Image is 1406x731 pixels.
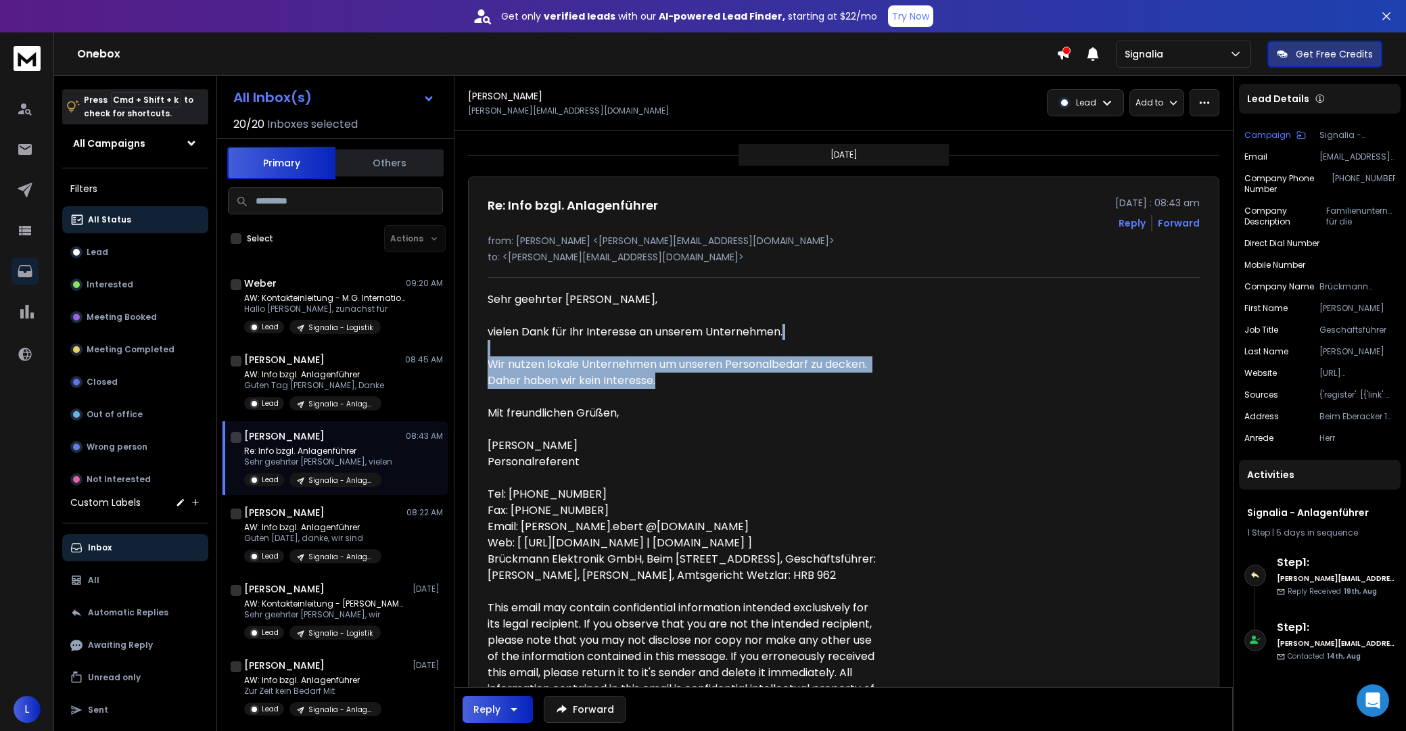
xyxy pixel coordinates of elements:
p: Not Interested [87,474,151,485]
label: Select [247,233,273,244]
button: Reply [463,696,533,723]
button: Get Free Credits [1267,41,1382,68]
img: logo [14,46,41,71]
p: [DATE] [413,660,443,671]
p: Mobile Number [1244,260,1305,270]
h3: Filters [62,179,208,198]
button: Lead [62,239,208,266]
p: AW: Kontakteinleitung - M.G. International [244,293,406,304]
p: [PHONE_NUMBER] [1332,173,1395,195]
p: Last Name [1244,346,1288,357]
p: Closed [87,377,118,387]
h1: [PERSON_NAME] [244,429,325,443]
div: | [1247,527,1392,538]
h6: Step 1 : [1277,555,1395,571]
span: 19th, Aug [1344,586,1377,596]
p: 09:20 AM [406,278,443,289]
p: First Name [1244,303,1288,314]
p: AW: Info bzgl. Anlagenführer [244,369,384,380]
p: Direct Dial Number [1244,238,1319,249]
p: Reply Received [1288,586,1377,596]
p: Website [1244,368,1277,379]
button: Wrong person [62,433,208,461]
p: All Status [88,214,131,225]
p: Meeting Completed [87,344,174,355]
p: Re: Info bzgl. Anlagenführer [244,446,392,456]
button: Campaign [1244,130,1306,141]
p: Lead [262,551,279,561]
div: Activities [1239,460,1401,490]
p: 08:45 AM [405,354,443,365]
p: All [88,575,99,586]
h6: [PERSON_NAME][EMAIL_ADDRESS][DOMAIN_NAME] [1277,638,1395,649]
p: to: <[PERSON_NAME][EMAIL_ADDRESS][DOMAIN_NAME]> [488,250,1200,264]
h1: Signalia - Anlagenführer [1247,506,1392,519]
p: Lead [262,398,279,408]
button: All Campaigns [62,130,208,157]
p: Awaiting Reply [88,640,153,651]
h6: [PERSON_NAME][EMAIL_ADDRESS][DOMAIN_NAME] [1277,573,1395,584]
p: AW: Info bzgl. Anlagenführer [244,522,381,533]
p: Contacted [1288,651,1361,661]
p: Inbox [88,542,112,553]
button: Meeting Completed [62,336,208,363]
p: Sources [1244,390,1278,400]
p: Lead [1076,97,1096,108]
button: Closed [62,369,208,396]
p: Interested [87,279,133,290]
p: Press to check for shortcuts. [84,93,193,120]
p: [EMAIL_ADDRESS][DOMAIN_NAME] [1319,151,1395,162]
button: All [62,567,208,594]
h6: Step 1 : [1277,619,1395,636]
button: Forward [544,696,626,723]
p: Signalia - Anlagenführer [308,705,373,715]
strong: verified leads [544,9,615,23]
p: Get only with our starting at $22/mo [501,9,877,23]
p: [PERSON_NAME][EMAIL_ADDRESS][DOMAIN_NAME] [468,105,670,116]
p: Get Free Credits [1296,47,1373,61]
h1: [PERSON_NAME] [244,582,325,596]
p: Guten [DATE], danke, wir sind [244,533,381,544]
h3: Custom Labels [70,496,141,509]
p: Beim Eberacker 16 DE-35633 Lahnau [1319,411,1395,422]
button: All Inbox(s) [222,84,446,111]
p: 08:43 AM [406,431,443,442]
p: Signalia - Logistik [308,628,373,638]
p: AW: Info bzgl. Anlagenführer [244,675,381,686]
p: [DATE] [830,149,858,160]
span: 20 / 20 [233,116,264,133]
span: 14th, Aug [1327,651,1361,661]
h1: [PERSON_NAME] [244,353,325,367]
button: Not Interested [62,466,208,493]
p: [DATE] [413,584,443,594]
p: Unread only [88,672,141,683]
p: [PERSON_NAME] [1319,303,1395,314]
h1: All Inbox(s) [233,91,312,104]
p: Signalia - Anlagenführer [308,552,373,562]
button: Meeting Booked [62,304,208,331]
h1: Re: Info bzgl. Anlagenführer [488,196,658,215]
p: from: [PERSON_NAME] <[PERSON_NAME][EMAIL_ADDRESS][DOMAIN_NAME]> [488,234,1200,247]
p: AW: Kontakteinleitung - [PERSON_NAME] [244,598,406,609]
button: Inbox [62,534,208,561]
p: [URL][DOMAIN_NAME] [1319,368,1395,379]
p: Address [1244,411,1279,422]
p: Add to [1135,97,1163,108]
h1: [PERSON_NAME] [244,659,325,672]
div: Reply [473,703,500,716]
h3: Inboxes selected [267,116,358,133]
button: All Status [62,206,208,233]
h1: All Campaigns [73,137,145,150]
p: Job Title [1244,325,1278,335]
div: Forward [1158,216,1200,230]
div: Open Intercom Messenger [1357,684,1389,717]
button: L [14,696,41,723]
p: Guten Tag [PERSON_NAME], Danke [244,380,384,391]
span: 5 days in sequence [1276,527,1358,538]
button: Try Now [888,5,933,27]
strong: AI-powered Lead Finder, [659,9,785,23]
p: Company description [1244,206,1326,227]
p: Company Name [1244,281,1314,292]
p: Signalia - Anlagenführer [308,399,373,409]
